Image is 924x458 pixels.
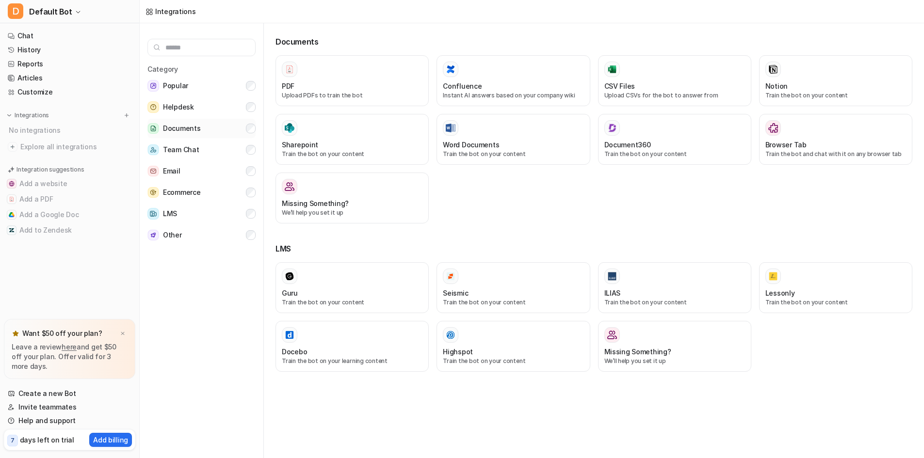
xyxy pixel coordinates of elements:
[163,229,182,241] span: Other
[604,357,745,365] p: We’ll help you set it up
[604,81,635,91] h3: CSV Files
[4,85,135,99] a: Customize
[9,227,15,233] img: Add to Zendesk
[443,91,584,100] p: Instant AI answers based on your company wiki
[4,57,135,71] a: Reports
[443,288,468,298] h3: Seismic
[29,5,72,18] span: Default Bot
[6,122,135,138] div: No integrations
[147,123,159,134] img: Documents
[443,150,584,158] p: Train the bot on your content
[9,181,15,187] img: Add a website
[443,347,473,357] h3: Highspot
[759,262,912,313] button: LessonlyLessonlyTrain the bot on your content
[163,187,200,198] span: Ecommerce
[285,123,294,133] img: Sharepoint
[20,435,74,445] p: days left on trial
[282,357,422,365] p: Train the bot on your learning content
[282,288,298,298] h3: Guru
[147,225,256,245] button: OtherOther
[276,36,912,47] h3: Documents
[285,330,294,340] img: Docebo
[4,191,135,207] button: Add a PDFAdd a PDF
[147,80,159,92] img: Popular
[163,123,200,134] span: Documents
[4,400,135,414] a: Invite teammates
[9,212,15,218] img: Add a Google Doc
[276,321,429,372] button: DoceboDoceboTrain the bot on your learning content
[282,81,294,91] h3: PDF
[4,43,135,57] a: History
[768,64,778,74] img: Notion
[62,343,77,351] a: here
[437,321,590,372] button: HighspotHighspotTrain the bot on your content
[276,114,429,165] button: SharepointSharepointTrain the bot on your content
[147,76,256,95] button: PopularPopular
[4,207,135,222] button: Add a Google DocAdd a Google Doc
[11,436,15,445] p: 7
[604,298,745,307] p: Train the bot on your content
[276,55,429,106] button: PDFPDFUpload PDFs to train the bot
[607,64,617,74] img: CSV Files
[604,91,745,100] p: Upload CSVs for the bot to answer from
[285,182,294,191] img: Missing Something?
[4,29,135,43] a: Chat
[16,165,84,174] p: Integration suggestions
[163,144,199,156] span: Team Chat
[147,230,159,241] img: Other
[446,330,455,340] img: Highspot
[604,150,745,158] p: Train the bot on your content
[12,330,19,337] img: star
[147,64,256,74] h5: Category
[282,150,422,158] p: Train the bot on your content
[604,347,671,357] h3: Missing Something?
[598,262,751,313] button: ILIASILIASTrain the bot on your content
[282,198,349,208] h3: Missing Something?
[276,243,912,254] h3: LMS
[8,142,17,152] img: explore all integrations
[147,204,256,223] button: LMSLMS
[147,183,256,202] button: EcommerceEcommerce
[93,435,128,445] p: Add billing
[759,114,912,165] button: Browser TabBrowser TabTrain the bot and chat with it on any browser tab
[765,140,807,150] h3: Browser Tab
[282,208,422,217] p: We’ll help you set it up
[163,101,194,113] span: Helpdesk
[147,144,159,156] img: Team Chat
[437,55,590,106] button: ConfluenceConfluenceInstant AI answers based on your company wiki
[4,111,52,120] button: Integrations
[4,176,135,191] button: Add a websiteAdd a website
[147,101,159,113] img: Helpdesk
[765,91,906,100] p: Train the bot on your content
[4,222,135,238] button: Add to ZendeskAdd to Zendesk
[598,321,751,372] button: Missing Something?Missing Something?We’ll help you set it up
[8,3,23,19] span: D
[163,80,188,92] span: Popular
[765,81,788,91] h3: Notion
[446,64,455,74] img: Confluence
[604,288,621,298] h3: ILIAS
[604,140,651,150] h3: Document360
[768,271,778,281] img: Lessonly
[607,123,617,133] img: Document360
[20,139,131,155] span: Explore all integrations
[146,6,196,16] a: Integrations
[147,161,256,181] button: EmailEmail
[282,347,307,357] h3: Docebo
[437,114,590,165] button: Word DocumentsWord DocumentsTrain the bot on your content
[598,114,751,165] button: Document360Document360Train the bot on your content
[147,166,159,177] img: Email
[147,119,256,138] button: DocumentsDocuments
[147,97,256,117] button: HelpdeskHelpdesk
[147,187,159,198] img: Ecommerce
[282,140,318,150] h3: Sharepoint
[4,140,135,154] a: Explore all integrations
[446,124,455,133] img: Word Documents
[120,331,126,337] img: x
[9,196,15,202] img: Add a PDF
[765,288,795,298] h3: Lessonly
[163,208,177,220] span: LMS
[4,387,135,400] a: Create a new Bot
[4,414,135,427] a: Help and support
[446,271,455,281] img: Seismic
